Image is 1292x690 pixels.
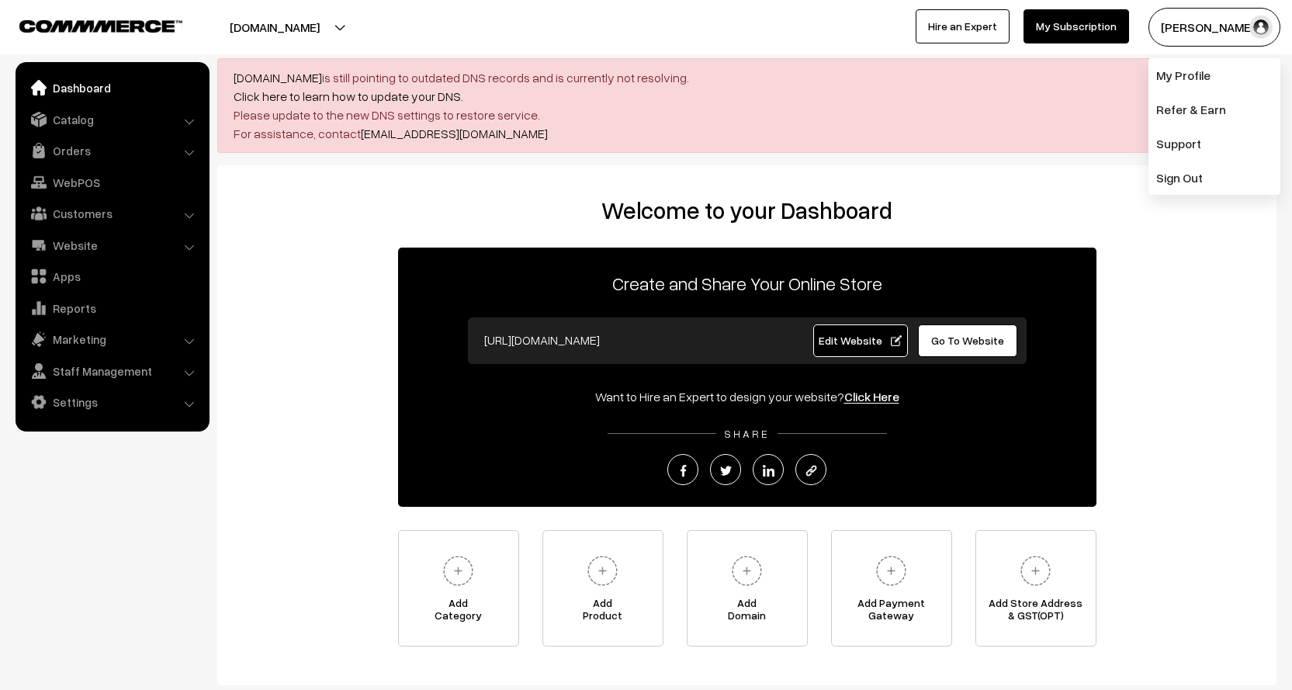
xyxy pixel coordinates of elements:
[399,597,518,628] span: Add Category
[234,70,322,85] a: [DOMAIN_NAME]
[19,168,204,196] a: WebPOS
[19,106,204,133] a: Catalog
[1148,8,1280,47] button: [PERSON_NAME]
[1024,9,1129,43] a: My Subscription
[1148,92,1280,127] a: Refer & Earn
[19,20,182,32] img: COMMMERCE
[437,550,480,592] img: plus.svg
[19,16,155,34] a: COMMMERCE
[19,137,204,165] a: Orders
[1148,161,1280,195] a: Sign Out
[870,550,913,592] img: plus.svg
[581,550,624,592] img: plus.svg
[19,74,204,102] a: Dashboard
[726,550,768,592] img: plus.svg
[175,8,374,47] button: [DOMAIN_NAME]
[819,334,902,347] span: Edit Website
[918,324,1018,357] a: Go To Website
[542,530,663,647] a: AddProduct
[19,388,204,416] a: Settings
[916,9,1010,43] a: Hire an Expert
[361,126,548,141] a: [EMAIL_ADDRESS][DOMAIN_NAME]
[398,387,1096,406] div: Want to Hire an Expert to design your website?
[688,597,807,628] span: Add Domain
[1249,16,1273,39] img: user
[975,530,1096,647] a: Add Store Address& GST(OPT)
[19,294,204,322] a: Reports
[19,199,204,227] a: Customers
[398,530,519,647] a: AddCategory
[1148,127,1280,161] a: Support
[19,357,204,385] a: Staff Management
[1014,550,1057,592] img: plus.svg
[976,597,1096,628] span: Add Store Address & GST(OPT)
[398,269,1096,297] p: Create and Share Your Online Store
[831,530,952,647] a: Add PaymentGateway
[217,58,1276,153] div: is still pointing to outdated DNS records and is currently not resolving. Please update to the ne...
[931,334,1004,347] span: Go To Website
[543,597,663,628] span: Add Product
[813,324,908,357] a: Edit Website
[844,389,899,404] a: Click Here
[19,262,204,290] a: Apps
[233,196,1261,224] h2: Welcome to your Dashboard
[687,530,808,647] a: AddDomain
[716,427,778,440] span: SHARE
[19,325,204,353] a: Marketing
[19,231,204,259] a: Website
[1148,58,1280,92] a: My Profile
[234,88,463,104] a: Click here to learn how to update your DNS.
[832,597,951,628] span: Add Payment Gateway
